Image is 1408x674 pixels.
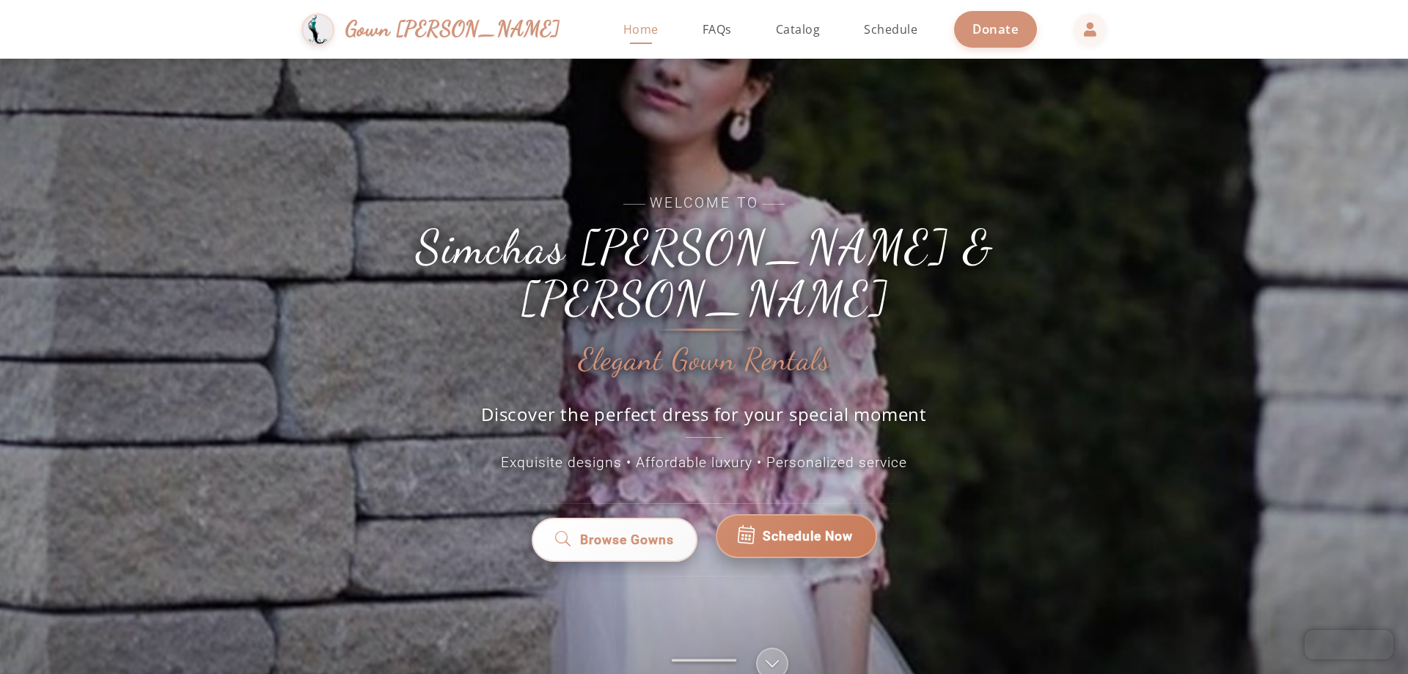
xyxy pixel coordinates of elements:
a: Gown [PERSON_NAME] [301,10,575,50]
a: Donate [954,11,1037,47]
span: Donate [972,21,1019,37]
span: Gown [PERSON_NAME] [345,13,560,45]
p: Exquisite designs • Affordable luxury • Personalized service [374,453,1034,474]
iframe: Chatra live chat [1305,630,1393,659]
span: Browse Gowns [579,530,675,549]
img: Gown Gmach Logo [301,13,334,46]
h1: Simchas [PERSON_NAME] & [PERSON_NAME] [374,221,1034,325]
span: Catalog [776,21,821,37]
span: Schedule Now [763,527,853,546]
span: Welcome to [374,193,1034,214]
span: Home [623,21,659,37]
p: Discover the perfect dress for your special moment [466,402,942,438]
span: FAQs [703,21,732,37]
h2: Elegant Gown Rentals [579,343,830,377]
span: Schedule [864,21,917,37]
